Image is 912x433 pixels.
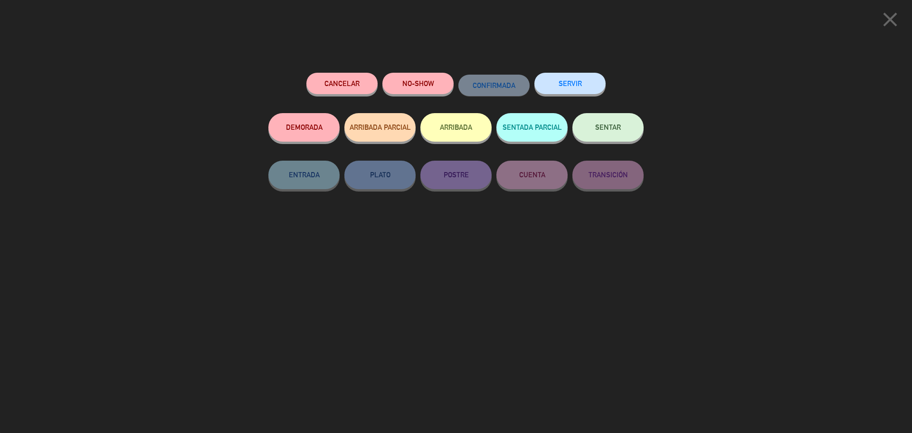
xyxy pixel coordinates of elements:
button: CONFIRMADA [458,75,530,96]
button: TRANSICIÓN [572,161,644,189]
button: SENTADA PARCIAL [496,113,568,142]
span: ARRIBADA PARCIAL [350,123,411,131]
button: Cancelar [306,73,378,94]
button: NO-SHOW [382,73,454,94]
button: ENTRADA [268,161,340,189]
button: CUENTA [496,161,568,189]
span: SENTAR [595,123,621,131]
button: close [875,7,905,35]
button: ARRIBADA [420,113,492,142]
button: ARRIBADA PARCIAL [344,113,416,142]
button: POSTRE [420,161,492,189]
button: SERVIR [534,73,606,94]
button: PLATO [344,161,416,189]
i: close [878,8,902,31]
span: CONFIRMADA [473,81,515,89]
button: DEMORADA [268,113,340,142]
button: SENTAR [572,113,644,142]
